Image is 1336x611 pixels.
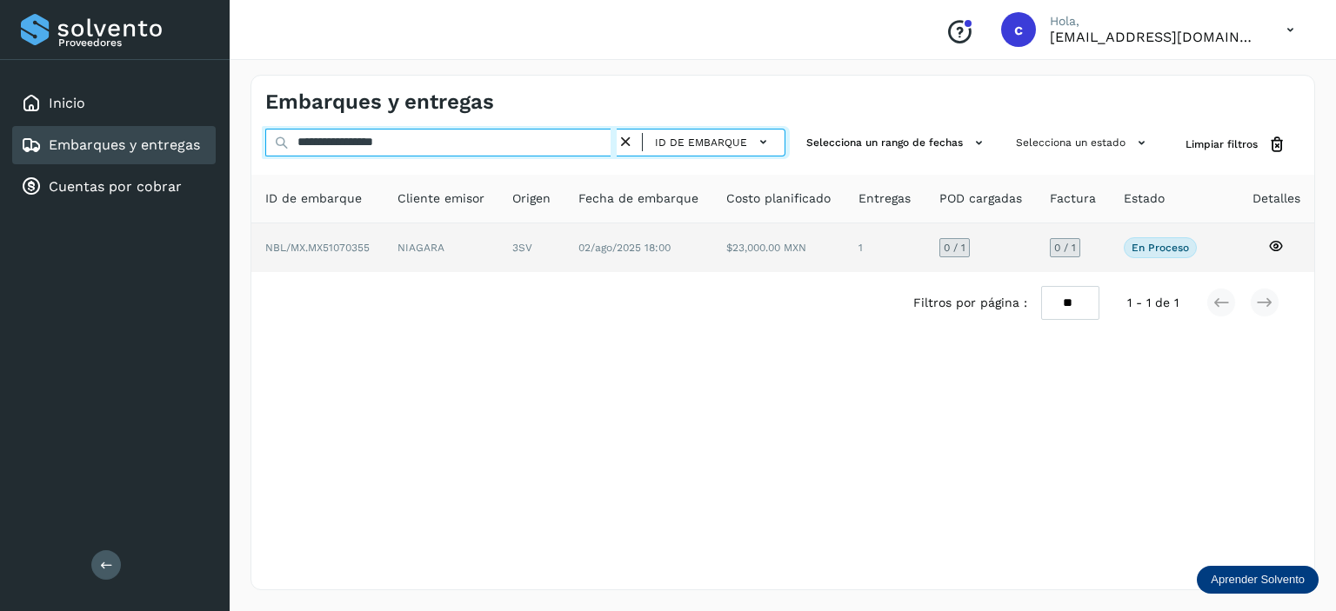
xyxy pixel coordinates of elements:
[858,189,911,208] span: Entregas
[1009,129,1158,157] button: Selecciona un estado
[397,189,484,208] span: Cliente emisor
[1211,573,1305,587] p: Aprender Solvento
[1054,242,1076,253] span: 0 / 1
[944,242,965,253] span: 0 / 1
[265,242,370,254] span: NBL/MX.MX51070355
[650,130,778,155] button: ID de embarque
[578,242,671,254] span: 02/ago/2025 18:00
[1127,294,1179,312] span: 1 - 1 de 1
[799,129,995,157] button: Selecciona un rango de fechas
[1197,566,1319,594] div: Aprender Solvento
[498,223,564,272] td: 3SV
[913,294,1027,312] span: Filtros por página :
[712,223,845,272] td: $23,000.00 MXN
[49,178,182,195] a: Cuentas por cobrar
[1124,189,1165,208] span: Estado
[655,135,747,150] span: ID de embarque
[265,189,362,208] span: ID de embarque
[1132,242,1189,254] p: En proceso
[384,223,498,272] td: NIAGARA
[1172,129,1300,161] button: Limpiar filtros
[1050,29,1259,45] p: cobranza@nuevomex.com.mx
[49,136,200,153] a: Embarques y entregas
[12,126,216,164] div: Embarques y entregas
[265,90,494,115] h4: Embarques y entregas
[1186,136,1258,152] span: Limpiar filtros
[58,37,209,49] p: Proveedores
[1050,14,1259,29] p: Hola,
[1050,189,1096,208] span: Factura
[578,189,698,208] span: Fecha de embarque
[726,189,831,208] span: Costo planificado
[512,189,551,208] span: Origen
[1252,189,1300,208] span: Detalles
[845,223,925,272] td: 1
[12,168,216,206] div: Cuentas por cobrar
[12,84,216,123] div: Inicio
[939,189,1022,208] span: POD cargadas
[49,95,85,111] a: Inicio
